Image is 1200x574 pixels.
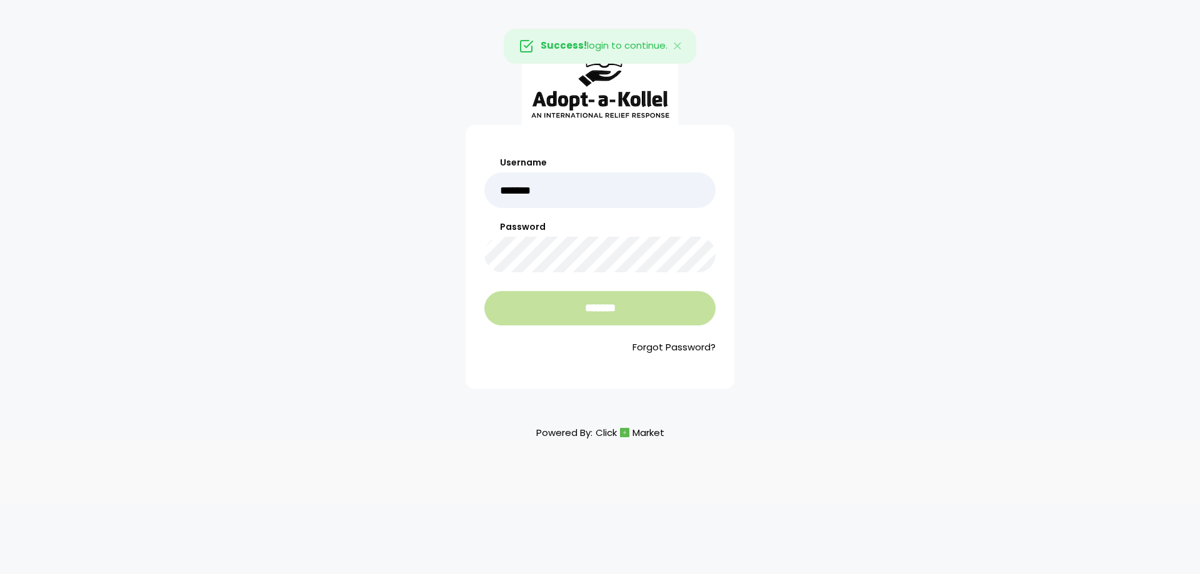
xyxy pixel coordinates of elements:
img: aak_logo_sm.jpeg [522,35,678,125]
a: Forgot Password? [484,340,716,355]
strong: Success! [541,39,587,52]
img: cm_icon.png [620,428,629,437]
button: Close [660,29,696,63]
div: login to continue. [504,29,696,64]
label: Password [484,220,716,234]
label: Username [484,156,716,169]
p: Powered By: [536,424,664,441]
a: ClickMarket [596,424,664,441]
